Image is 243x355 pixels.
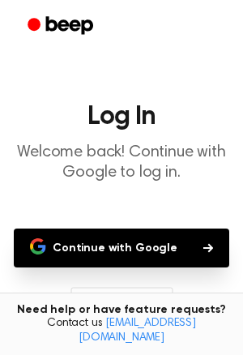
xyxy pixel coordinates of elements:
a: Beep [16,11,108,42]
a: [EMAIL_ADDRESS][DOMAIN_NAME] [79,318,196,344]
p: Welcome back! Continue with Google to log in. [13,143,230,183]
h1: Log In [13,104,230,130]
button: Continue with Google [14,229,229,267]
span: Contact us [10,317,233,345]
